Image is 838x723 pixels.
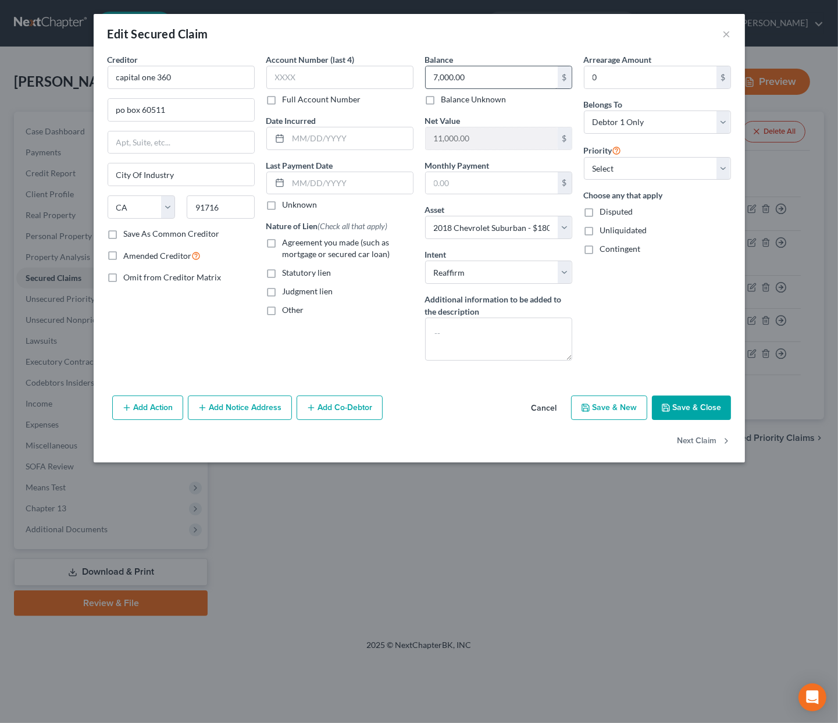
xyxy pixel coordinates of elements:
[425,115,461,127] label: Net Value
[425,205,445,215] span: Asset
[426,127,558,149] input: 0.00
[318,221,388,231] span: (Check all that apply)
[266,115,316,127] label: Date Incurred
[108,163,254,186] input: Enter city...
[108,55,138,65] span: Creditor
[600,206,633,216] span: Disputed
[558,66,572,88] div: $
[288,127,413,149] input: MM/DD/YYYY
[266,66,413,89] input: XXXX
[108,26,208,42] div: Edit Secured Claim
[441,94,507,105] label: Balance Unknown
[600,244,641,254] span: Contingent
[187,195,255,219] input: Enter zip...
[571,396,647,420] button: Save & New
[652,396,731,420] button: Save & Close
[426,172,558,194] input: 0.00
[584,143,622,157] label: Priority
[584,99,623,109] span: Belongs To
[716,66,730,88] div: $
[677,429,731,454] button: Next Claim
[108,66,255,89] input: Search creditor by name...
[723,27,731,41] button: ×
[425,293,572,318] label: Additional information to be added to the description
[108,131,254,154] input: Apt, Suite, etc...
[112,396,183,420] button: Add Action
[584,54,652,66] label: Arrearage Amount
[798,683,826,711] div: Open Intercom Messenger
[283,286,333,296] span: Judgment lien
[558,127,572,149] div: $
[288,172,413,194] input: MM/DD/YYYY
[124,228,220,240] label: Save As Common Creditor
[425,248,447,261] label: Intent
[426,66,558,88] input: 0.00
[124,251,192,261] span: Amended Creditor
[425,159,490,172] label: Monthly Payment
[188,396,292,420] button: Add Notice Address
[108,99,254,121] input: Enter address...
[584,66,716,88] input: 0.00
[600,225,647,235] span: Unliquidated
[283,94,361,105] label: Full Account Number
[584,189,731,201] label: Choose any that apply
[283,268,331,277] span: Statutory lien
[425,54,454,66] label: Balance
[283,199,318,211] label: Unknown
[283,305,304,315] span: Other
[266,220,388,232] label: Nature of Lien
[124,272,222,282] span: Omit from Creditor Matrix
[558,172,572,194] div: $
[297,396,383,420] button: Add Co-Debtor
[266,159,333,172] label: Last Payment Date
[266,54,355,66] label: Account Number (last 4)
[522,397,566,420] button: Cancel
[283,237,390,259] span: Agreement you made (such as mortgage or secured car loan)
